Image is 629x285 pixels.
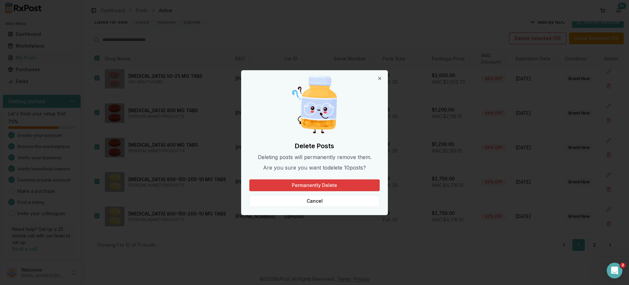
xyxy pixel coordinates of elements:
[607,263,622,278] iframe: Intercom live chat
[283,73,346,136] img: Curious Pill Bottle
[249,195,380,207] button: Cancel
[620,263,625,268] span: 2
[249,153,380,161] p: Deleting posts will permanently remove them.
[249,179,380,191] button: Permanently Delete
[249,164,380,172] p: Are you sure you want to delete 10 post s ?
[249,141,380,151] h2: Delete Posts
